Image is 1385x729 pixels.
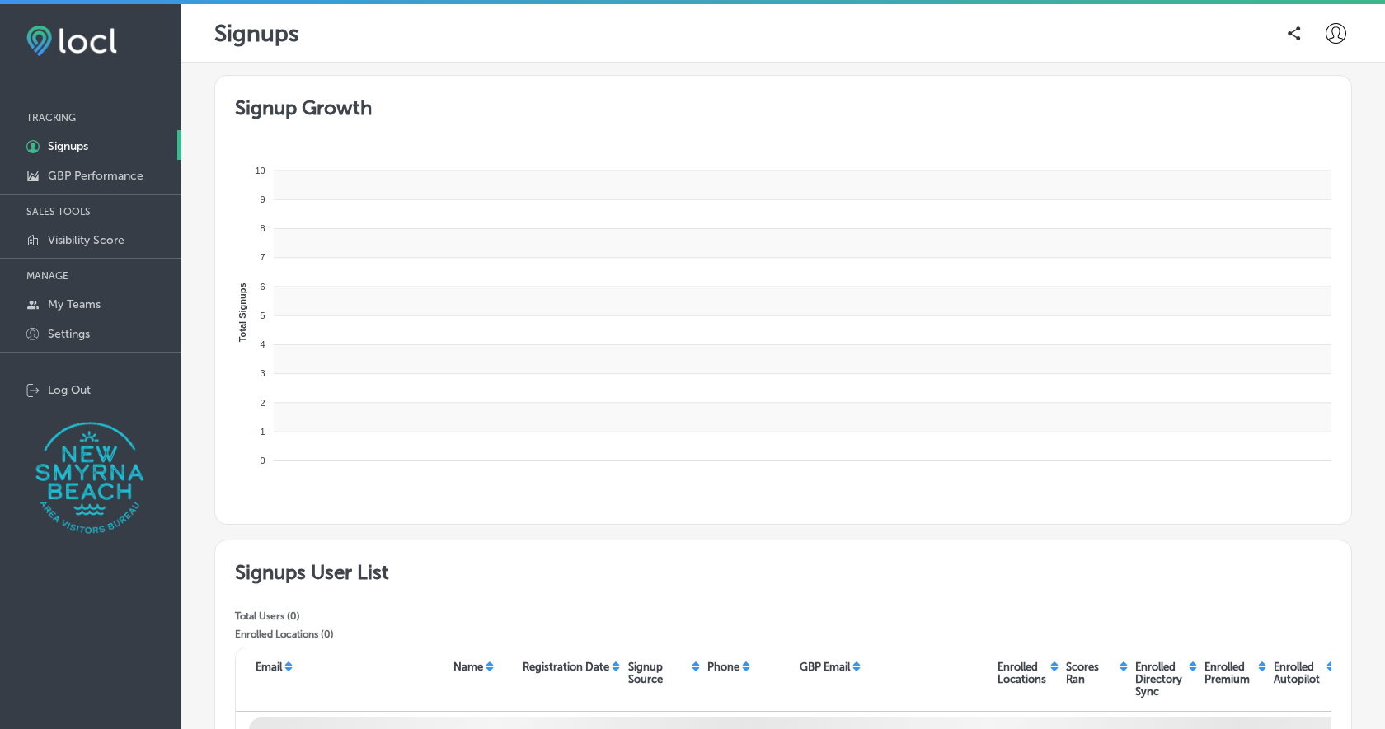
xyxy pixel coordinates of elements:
tspan: 8 [261,223,265,233]
p: Email [256,661,282,673]
p: GBP Email [800,661,850,673]
tspan: 0 [261,456,265,465]
p: GBP Performance [48,169,143,183]
tspan: 4 [261,339,265,349]
p: Phone [707,661,739,673]
p: Scores Ran [1066,661,1117,685]
tspan: 7 [261,252,265,262]
img: fda3e92497d09a02dc62c9cd864e3231.png [26,26,117,56]
img: New Smyrna Beach [32,420,148,535]
h2: Signups User List [235,560,389,584]
tspan: 2 [261,398,265,408]
p: Enrolled Locations ( 0 ) [235,629,389,640]
p: Registration Date [523,661,609,673]
tspan: 10 [255,166,265,175]
p: Enrolled Locations [998,661,1049,685]
tspan: 5 [261,311,265,320]
p: Enrolled Directory Sync [1135,661,1186,698]
tspan: 9 [261,194,265,204]
tspan: 3 [261,368,265,378]
p: Log Out [48,383,91,397]
p: Total Users ( 0 ) [235,610,389,622]
p: Signup Source [628,661,689,685]
p: Settings [48,327,90,341]
p: Name [453,661,483,673]
p: My Teams [48,297,101,311]
p: Enrolled Premium [1204,661,1256,685]
tspan: 1 [261,427,265,437]
text: Total Signups [237,283,247,342]
p: Signups [214,20,299,47]
h2: Signup Growth [235,96,1331,119]
tspan: 6 [261,282,265,292]
p: Signups [48,139,88,153]
p: Enrolled Autopilot [1274,661,1325,685]
p: Visibility Score [48,233,124,247]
